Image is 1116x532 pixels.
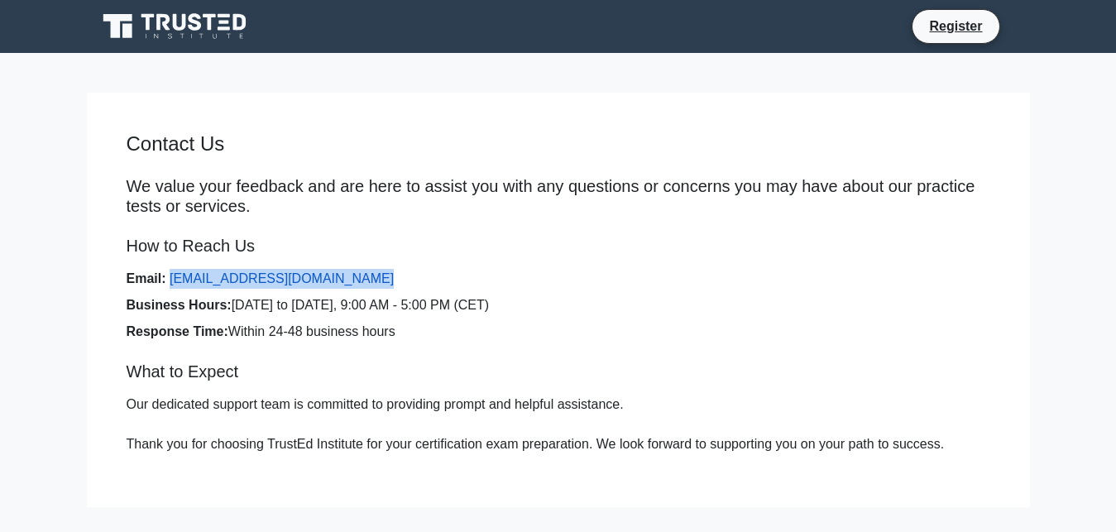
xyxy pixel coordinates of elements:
[127,176,990,216] p: We value your feedback and are here to assist you with any questions or concerns you may have abo...
[127,362,990,381] h5: What to Expect
[127,132,990,156] h4: Contact Us
[127,324,228,338] strong: Response Time:
[127,395,990,415] p: Our dedicated support team is committed to providing prompt and helpful assistance.
[919,16,992,36] a: Register
[170,271,394,285] a: [EMAIL_ADDRESS][DOMAIN_NAME]
[127,295,990,315] li: [DATE] to [DATE], 9:00 AM - 5:00 PM (CET)
[127,434,990,454] p: Thank you for choosing TrustEd Institute for your certification exam preparation. We look forward...
[127,271,166,285] strong: Email:
[127,322,990,342] li: Within 24-48 business hours
[127,236,990,256] h5: How to Reach Us
[127,298,232,312] strong: Business Hours:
